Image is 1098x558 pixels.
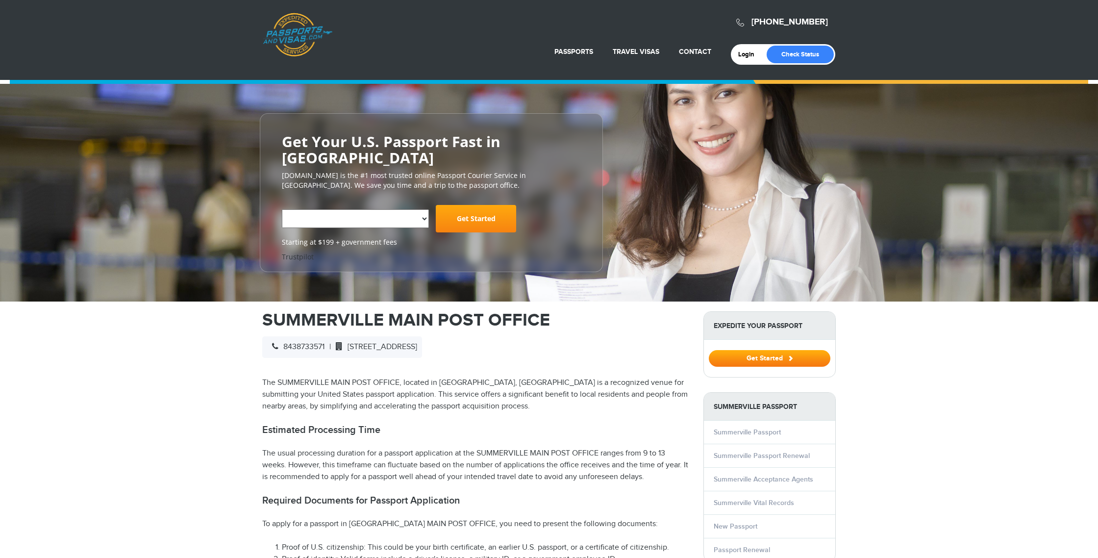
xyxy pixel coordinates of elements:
strong: Summerville Passport [704,393,835,421]
strong: Expedite Your Passport [704,312,835,340]
a: Summerville Passport [714,428,781,436]
p: To apply for a passport in [GEOGRAPHIC_DATA] MAIN POST OFFICE, you need to present the following ... [262,518,689,530]
p: [DOMAIN_NAME] is the #1 most trusted online Passport Courier Service in [GEOGRAPHIC_DATA]. We sav... [282,171,581,190]
a: Summerville Vital Records [714,499,794,507]
a: Passports & [DOMAIN_NAME] [263,13,332,57]
h1: SUMMERVILLE MAIN POST OFFICE [262,311,689,329]
button: Get Started [709,350,830,367]
h2: Required Documents for Passport Application [262,495,689,507]
a: New Passport [714,522,757,531]
a: [PHONE_NUMBER] [751,17,828,27]
a: Summerville Passport Renewal [714,452,810,460]
a: Login [738,51,761,58]
h2: Get Your U.S. Passport Fast in [GEOGRAPHIC_DATA] [282,133,581,166]
p: The SUMMERVILLE MAIN POST OFFICE, located in [GEOGRAPHIC_DATA], [GEOGRAPHIC_DATA] is a recognized... [262,377,689,412]
span: [STREET_ADDRESS] [331,342,417,352]
a: Passport Renewal [714,546,770,554]
div: | [262,336,422,358]
a: Travel Visas [613,48,659,56]
a: Trustpilot [282,252,314,261]
span: 8438733571 [267,342,324,352]
a: Passports [554,48,593,56]
a: Summerville Acceptance Agents [714,475,813,483]
h2: Estimated Processing Time [262,424,689,436]
a: Get Started [709,354,830,362]
li: Proof of U.S. citizenship: This could be your birth certificate, an earlier U.S. passport, or a c... [282,542,689,554]
p: The usual processing duration for a passport application at the SUMMERVILLE MAIN POST OFFICE rang... [262,448,689,483]
span: Starting at $199 + government fees [282,237,581,247]
a: Contact [679,48,711,56]
a: Check Status [767,46,834,63]
a: Get Started [436,205,516,232]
